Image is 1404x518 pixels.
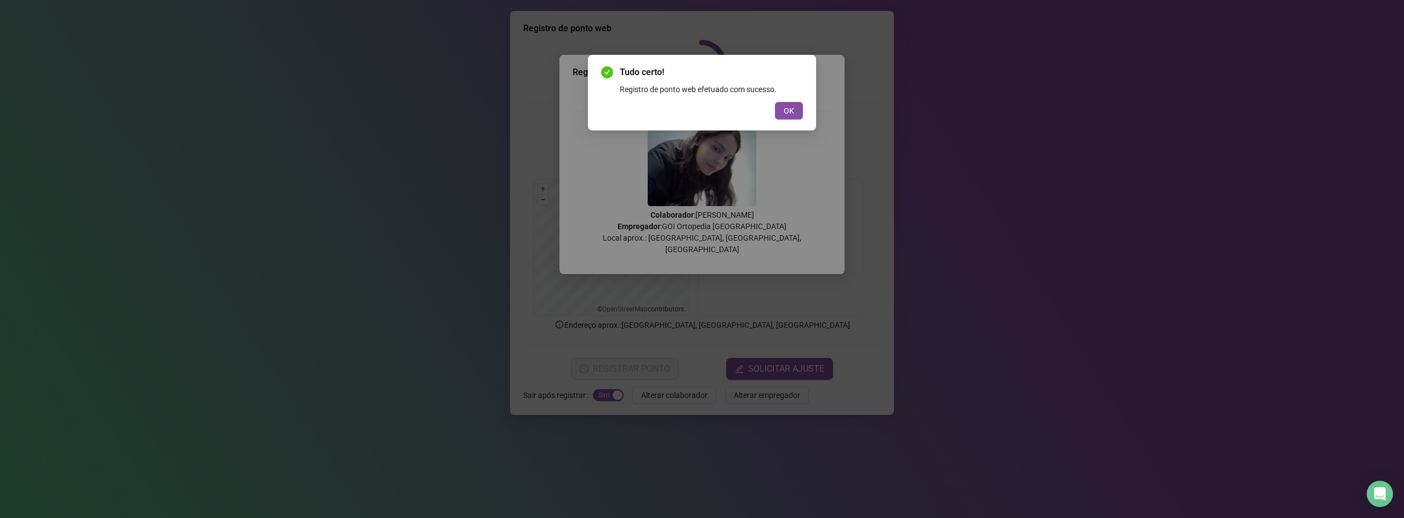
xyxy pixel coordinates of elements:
span: check-circle [601,66,613,78]
span: OK [784,105,794,117]
div: Registro de ponto web efetuado com sucesso. [620,83,803,95]
span: Tudo certo! [620,66,803,79]
button: OK [775,102,803,119]
div: Open Intercom Messenger [1367,481,1393,507]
